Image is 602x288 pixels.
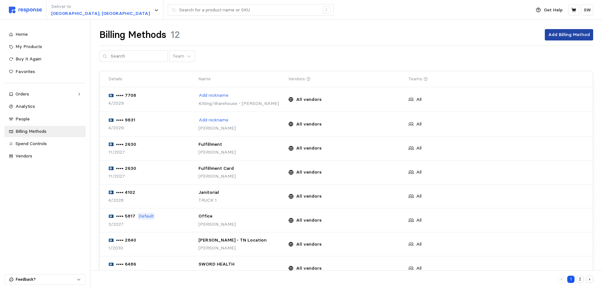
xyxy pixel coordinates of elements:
p: •••• 6486 [116,261,136,268]
p: All vendors [296,265,322,272]
p: All [416,169,422,176]
p: Add Billing Method [548,31,590,38]
p: •••• 7708 [116,92,136,99]
img: svg%3e [108,118,114,122]
p: [PERSON_NAME] [198,245,284,252]
input: Search [111,51,164,62]
p: Office [198,213,284,220]
p: All [416,265,422,272]
span: My Products [15,44,42,49]
p: Team [173,53,184,60]
input: Search for a product name or SKU [179,4,319,16]
p: •••• 2840 [116,237,136,244]
span: Favorites [15,69,35,74]
p: •••• 2630 [116,141,136,148]
p: [PERSON_NAME] [198,125,284,132]
p: All [416,145,422,152]
p: [PERSON_NAME] - TN Location [198,237,284,244]
p: 11/2027 [108,149,125,156]
p: Feedback? [16,277,76,282]
span: Billing Methods [15,128,46,134]
p: 1/2030 [108,245,123,252]
button: Add Billing Method [545,29,593,40]
a: Vendors [4,150,86,162]
p: [GEOGRAPHIC_DATA], [GEOGRAPHIC_DATA] [51,10,150,17]
a: Analytics [4,101,86,112]
p: Vendors [288,76,305,83]
button: Add nickname [198,92,229,99]
div: / [323,6,330,14]
p: Default [139,213,154,220]
p: All vendors [296,169,322,176]
p: •••• 2630 [116,165,136,172]
a: Home [4,29,86,40]
p: Get Help [544,7,562,14]
p: 4/2029 [108,125,124,132]
h1: Billing Methods [99,29,166,41]
button: 1 [567,276,575,283]
p: SW [584,7,591,14]
span: Home [15,31,28,37]
img: svg%3e [108,190,114,194]
p: All [416,96,422,103]
p: Deliver to [51,3,150,10]
p: 4/2028 [108,197,124,204]
a: Orders [4,89,86,100]
p: All vendors [296,121,322,128]
p: Fulfillment [198,141,284,148]
a: Billing Methods [4,126,86,137]
img: svg%3e [108,214,114,218]
button: Get Help [532,4,566,16]
img: svg%3e [108,142,114,146]
p: Details [108,76,122,83]
p: SWORD HEALTH [198,261,284,268]
a: Buy It Again [4,53,86,65]
p: All vendors [296,145,322,152]
p: •••• 9831 [116,117,135,124]
p: All [416,121,422,128]
p: 9/2027 [108,269,124,276]
p: Name [198,76,211,83]
a: People [4,113,86,125]
button: Feedback? [5,274,85,285]
div: Orders [15,91,75,98]
p: TRUCK 1 [198,197,284,204]
img: svg%3e [108,238,114,242]
p: •••• 4102 [116,189,135,196]
button: SW [581,4,593,15]
p: All vendors [296,96,322,103]
a: Favorites [4,66,86,77]
span: Analytics [15,103,35,109]
a: My Products [4,41,86,52]
p: 3/2027 [108,221,124,228]
p: [PERSON_NAME] [198,221,284,228]
a: Spend Controls [4,138,86,150]
img: svg%3e [108,166,114,170]
p: [PERSON_NAME] [198,269,284,276]
p: Add nickname [199,117,228,124]
p: All vendors [296,217,322,224]
span: Spend Controls [15,141,47,146]
p: 4/2029 [108,100,124,107]
p: [PERSON_NAME] [198,173,284,180]
p: 11/2027 [108,173,125,180]
h1: 12 [171,29,180,41]
span: People [15,116,30,122]
p: [PERSON_NAME] [198,149,284,156]
span: Buy It Again [15,56,41,62]
span: Vendors [15,153,32,159]
img: svg%3e [9,7,42,13]
img: svg%3e [108,262,114,266]
button: Team [169,50,195,62]
p: Kitting/Warehouse - [PERSON_NAME] [198,100,284,107]
p: •••• 5817 [116,213,135,220]
p: All [416,217,422,224]
p: Fulfillment Card [198,165,284,172]
p: Teams [408,76,422,83]
p: All [416,241,422,248]
p: All [416,193,422,200]
p: Janitorial [198,189,284,196]
img: svg%3e [108,94,114,97]
p: All vendors [296,193,322,200]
